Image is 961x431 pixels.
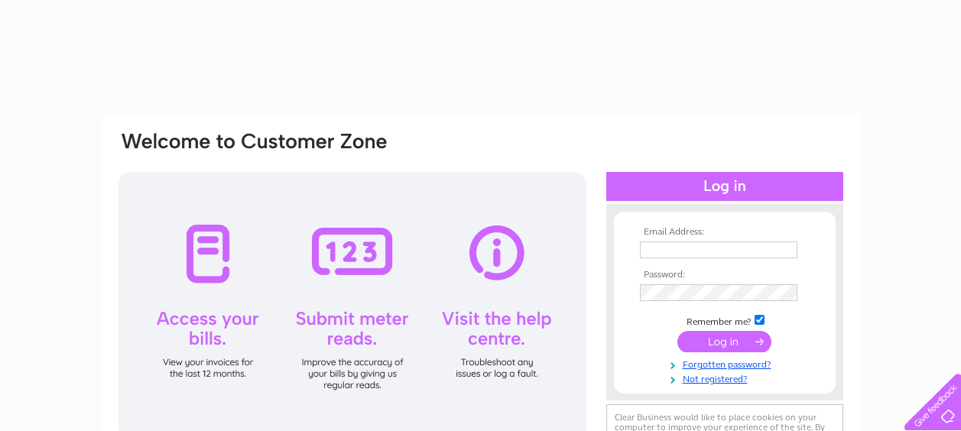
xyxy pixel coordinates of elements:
[640,356,813,371] a: Forgotten password?
[636,313,813,328] td: Remember me?
[636,227,813,238] th: Email Address:
[677,331,771,352] input: Submit
[636,270,813,280] th: Password:
[640,371,813,385] a: Not registered?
